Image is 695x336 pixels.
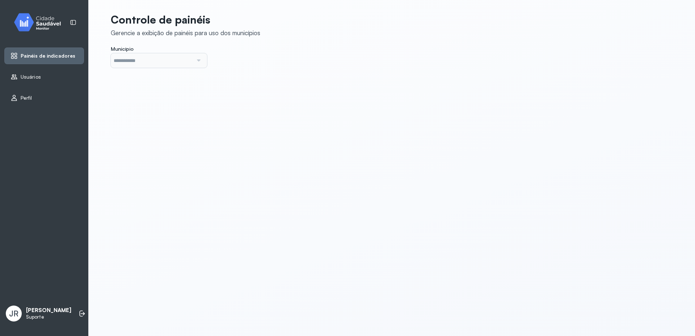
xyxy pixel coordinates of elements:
[26,307,71,314] p: [PERSON_NAME]
[9,309,18,318] span: JR
[10,73,78,80] a: Usuários
[21,53,75,59] span: Painéis de indicadores
[21,95,32,101] span: Perfil
[10,52,78,59] a: Painéis de indicadores
[111,29,260,37] div: Gerencie a exibição de painéis para uso dos municípios
[8,12,73,33] img: monitor.svg
[111,46,134,52] span: Município
[10,94,78,101] a: Perfil
[21,74,41,80] span: Usuários
[26,314,71,320] p: Suporte
[111,13,260,26] p: Controle de painéis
